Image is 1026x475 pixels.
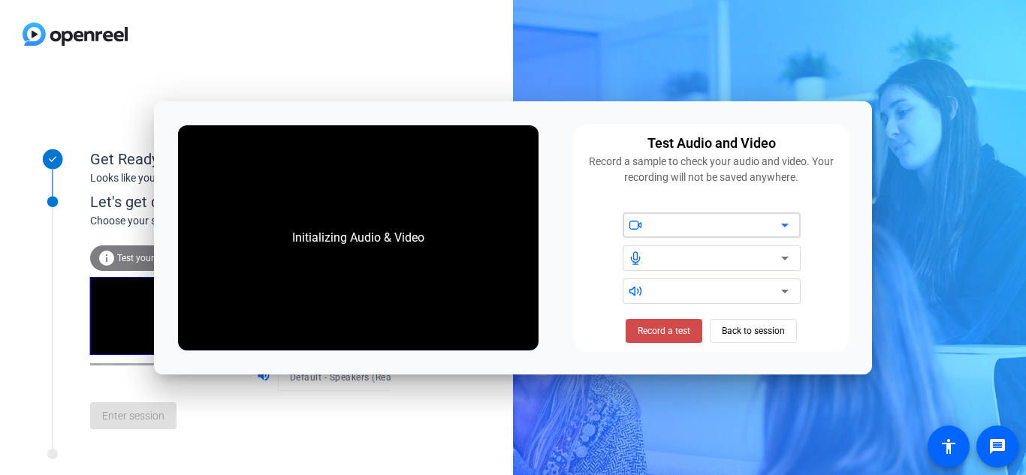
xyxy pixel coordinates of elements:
div: Looks like you've been invited to join [90,170,391,186]
mat-icon: info [98,249,116,267]
div: Let's get connected. [90,191,421,213]
div: Choose your settings [90,213,421,229]
div: Test Audio and Video [647,133,776,154]
button: Record a test [626,319,702,343]
div: Get Ready! [90,148,391,170]
mat-icon: accessibility [940,437,958,455]
div: Initializing Audio & Video [277,214,439,262]
mat-icon: message [988,437,1006,455]
mat-icon: volume_up [256,368,274,386]
span: Record a test [638,324,690,338]
button: Back to session [710,319,797,343]
span: Test your audio and video [117,253,222,263]
div: Record a sample to check your audio and video. Your recording will not be saved anywhere. [582,154,840,185]
span: Back to session [722,317,785,345]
